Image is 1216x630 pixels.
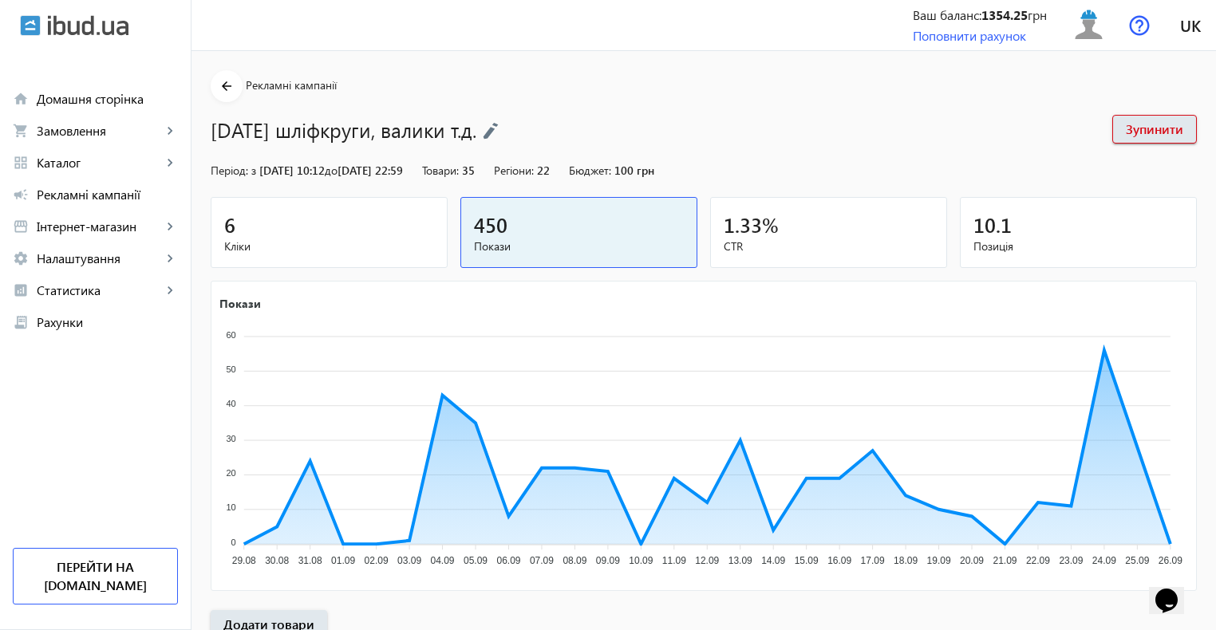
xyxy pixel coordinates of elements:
a: Поповнити рахунок [913,27,1026,44]
mat-icon: storefront [13,219,29,234]
h1: [DATE] шліфкруги, валики т.д. [211,116,1096,144]
tspan: 30.08 [265,555,289,566]
tspan: 20.09 [960,555,984,566]
tspan: 0 [231,537,236,547]
tspan: 03.09 [397,555,421,566]
tspan: 31.08 [298,555,322,566]
span: Рекламні кампанії [37,187,178,203]
tspan: 01.09 [331,555,355,566]
tspan: 08.09 [563,555,586,566]
button: Зупинити [1112,115,1197,144]
span: Інтернет-магазин [37,219,162,234]
span: 450 [474,211,507,238]
span: Кліки [224,238,434,254]
mat-icon: keyboard_arrow_right [162,219,178,234]
tspan: 26.09 [1159,555,1182,566]
span: Період: з [211,163,256,178]
tspan: 06.09 [496,555,520,566]
tspan: 60 [226,330,235,340]
span: до [325,163,338,178]
tspan: 11.09 [662,555,686,566]
span: 6 [224,211,235,238]
span: CTR [724,238,934,254]
span: Налаштування [37,250,162,266]
tspan: 24.09 [1092,555,1116,566]
span: 22 [537,163,550,178]
span: [DATE] 10:12 [DATE] 22:59 [259,163,403,178]
tspan: 18.09 [894,555,918,566]
span: 1.33 [724,211,762,238]
tspan: 10 [226,502,235,512]
tspan: 02.09 [365,555,389,566]
tspan: 09.09 [596,555,620,566]
tspan: 19.09 [927,555,951,566]
span: Рекламні кампанії [246,77,337,93]
tspan: 23.09 [1059,555,1083,566]
mat-icon: grid_view [13,155,29,171]
span: Регіони: [494,163,534,178]
span: uk [1180,15,1201,35]
img: help.svg [1129,15,1150,36]
tspan: 13.09 [728,555,752,566]
tspan: 30 [226,434,235,443]
tspan: 10.09 [629,555,653,566]
span: Товари: [422,163,459,178]
mat-icon: keyboard_arrow_right [162,155,178,171]
tspan: 29.08 [232,555,256,566]
span: 35 [462,163,475,178]
mat-icon: arrow_back [217,77,237,96]
span: Покази [474,238,684,254]
mat-icon: keyboard_arrow_right [162,250,178,266]
mat-icon: home [13,91,29,107]
tspan: 07.09 [530,555,554,566]
tspan: 14.09 [761,555,785,566]
mat-icon: analytics [13,282,29,298]
div: Ваш баланс: грн [913,6,1047,24]
tspan: 17.09 [861,555,885,566]
span: % [762,211,779,238]
tspan: 16.09 [827,555,851,566]
img: ibud_text.svg [48,15,128,36]
span: Бюджет: [569,163,611,178]
span: Замовлення [37,123,162,139]
span: Зупинити [1126,120,1183,138]
a: Перейти на [DOMAIN_NAME] [13,548,178,604]
tspan: 25.09 [1125,555,1149,566]
iframe: chat widget [1149,566,1200,614]
tspan: 21.09 [993,555,1017,566]
b: 1354.25 [981,6,1028,23]
span: 100 грн [614,163,654,178]
span: Рахунки [37,314,178,330]
tspan: 04.09 [431,555,455,566]
span: Каталог [37,155,162,171]
span: Позиція [973,238,1183,254]
tspan: 50 [226,364,235,374]
span: Статистика [37,282,162,298]
mat-icon: shopping_cart [13,123,29,139]
tspan: 12.09 [695,555,719,566]
mat-icon: keyboard_arrow_right [162,282,178,298]
img: user.svg [1071,7,1107,43]
mat-icon: campaign [13,187,29,203]
mat-icon: receipt_long [13,314,29,330]
tspan: 15.09 [795,555,819,566]
mat-icon: keyboard_arrow_right [162,123,178,139]
tspan: 40 [226,399,235,408]
span: 10.1 [973,211,1012,238]
span: Домашня сторінка [37,91,178,107]
img: ibud.svg [20,15,41,36]
tspan: 05.09 [464,555,488,566]
mat-icon: settings [13,250,29,266]
text: Покази [219,295,261,310]
tspan: 20 [226,468,235,478]
tspan: 22.09 [1026,555,1050,566]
